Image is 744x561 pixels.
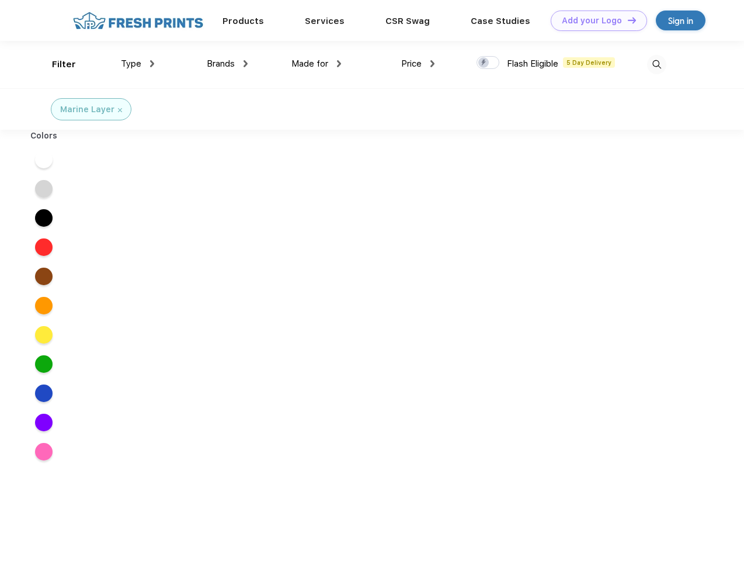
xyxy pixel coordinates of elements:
[118,108,122,112] img: filter_cancel.svg
[150,60,154,67] img: dropdown.png
[401,58,422,69] span: Price
[207,58,235,69] span: Brands
[562,16,622,26] div: Add your Logo
[628,17,636,23] img: DT
[385,16,430,26] a: CSR Swag
[668,14,693,27] div: Sign in
[430,60,434,67] img: dropdown.png
[291,58,328,69] span: Made for
[507,58,558,69] span: Flash Eligible
[22,130,67,142] div: Colors
[244,60,248,67] img: dropdown.png
[305,16,345,26] a: Services
[69,11,207,31] img: fo%20logo%202.webp
[121,58,141,69] span: Type
[222,16,264,26] a: Products
[60,103,114,116] div: Marine Layer
[647,55,666,74] img: desktop_search.svg
[563,57,615,68] span: 5 Day Delivery
[656,11,705,30] a: Sign in
[52,58,76,71] div: Filter
[337,60,341,67] img: dropdown.png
